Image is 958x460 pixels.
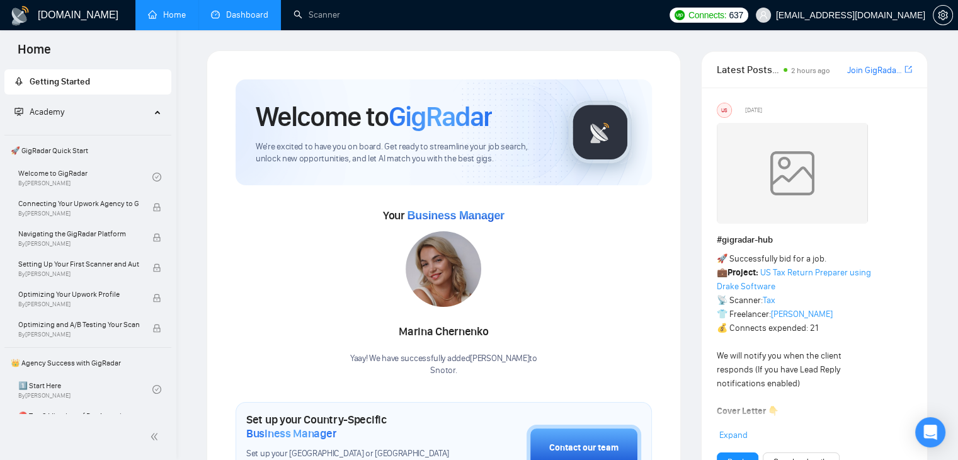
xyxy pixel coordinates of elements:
[727,267,758,278] strong: Project:
[389,100,492,134] span: GigRadar
[152,385,161,394] span: check-circle
[30,106,64,117] span: Academy
[18,288,139,301] span: Optimizing Your Upwork Profile
[915,417,945,447] div: Open Intercom Messenger
[152,233,161,242] span: lock
[152,203,161,212] span: lock
[246,413,464,440] h1: Set up your Country-Specific
[406,231,481,307] img: 1686180516333-102.jpg
[350,321,537,343] div: Marina Chernenko
[18,331,139,338] span: By [PERSON_NAME]
[771,309,833,319] a: [PERSON_NAME]
[791,66,830,75] span: 2 hours ago
[256,100,492,134] h1: Welcome to
[18,270,139,278] span: By [PERSON_NAME]
[14,107,23,116] span: fund-projection-screen
[294,9,340,20] a: searchScanner
[152,294,161,302] span: lock
[933,10,952,20] span: setting
[745,105,762,116] span: [DATE]
[717,123,868,224] img: weqQh+iSagEgQAAAABJRU5ErkJggg==
[18,227,139,240] span: Navigating the GigRadar Platform
[14,77,23,86] span: rocket
[18,240,139,248] span: By [PERSON_NAME]
[717,62,780,78] span: Latest Posts from the GigRadar Community
[150,430,163,443] span: double-left
[569,101,632,164] img: gigradar-logo.png
[675,10,685,20] img: upwork-logo.png
[729,8,743,22] span: 637
[14,106,64,117] span: Academy
[18,197,139,210] span: Connecting Your Upwork Agency to GigRadar
[847,64,902,78] a: Join GigRadar Slack Community
[10,6,30,26] img: logo
[933,10,953,20] a: setting
[18,410,139,422] span: ⛔ Top 3 Mistakes of Pro Agencies
[383,209,505,222] span: Your
[8,40,61,67] span: Home
[6,138,170,163] span: 🚀 GigRadar Quick Start
[717,406,778,417] strong: Cover Letter 👇
[256,141,549,165] span: We're excited to have you on board. Get ready to streamline your job search, unlock new opportuni...
[904,64,912,76] a: export
[148,9,186,20] a: homeHome
[688,8,726,22] span: Connects:
[152,173,161,181] span: check-circle
[18,318,139,331] span: Optimizing and A/B Testing Your Scanner for Better Results
[717,267,871,292] a: US Tax Return Preparer using Drake Software
[717,103,731,117] div: US
[933,5,953,25] button: setting
[4,69,171,95] li: Getting Started
[549,441,619,455] div: Contact our team
[18,376,152,403] a: 1️⃣ Start HereBy[PERSON_NAME]
[350,353,537,377] div: Yaay! We have successfully added [PERSON_NAME] to
[719,430,748,440] span: Expand
[18,301,139,308] span: By [PERSON_NAME]
[211,9,268,20] a: dashboardDashboard
[152,324,161,333] span: lock
[759,11,768,20] span: user
[18,163,152,191] a: Welcome to GigRadarBy[PERSON_NAME]
[904,64,912,74] span: export
[30,76,90,87] span: Getting Started
[6,350,170,376] span: 👑 Agency Success with GigRadar
[152,263,161,272] span: lock
[18,258,139,270] span: Setting Up Your First Scanner and Auto-Bidder
[717,233,912,247] h1: # gigradar-hub
[18,210,139,217] span: By [PERSON_NAME]
[350,365,537,377] p: Snotor .
[763,295,775,306] a: Tax
[407,209,504,222] span: Business Manager
[246,427,336,440] span: Business Manager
